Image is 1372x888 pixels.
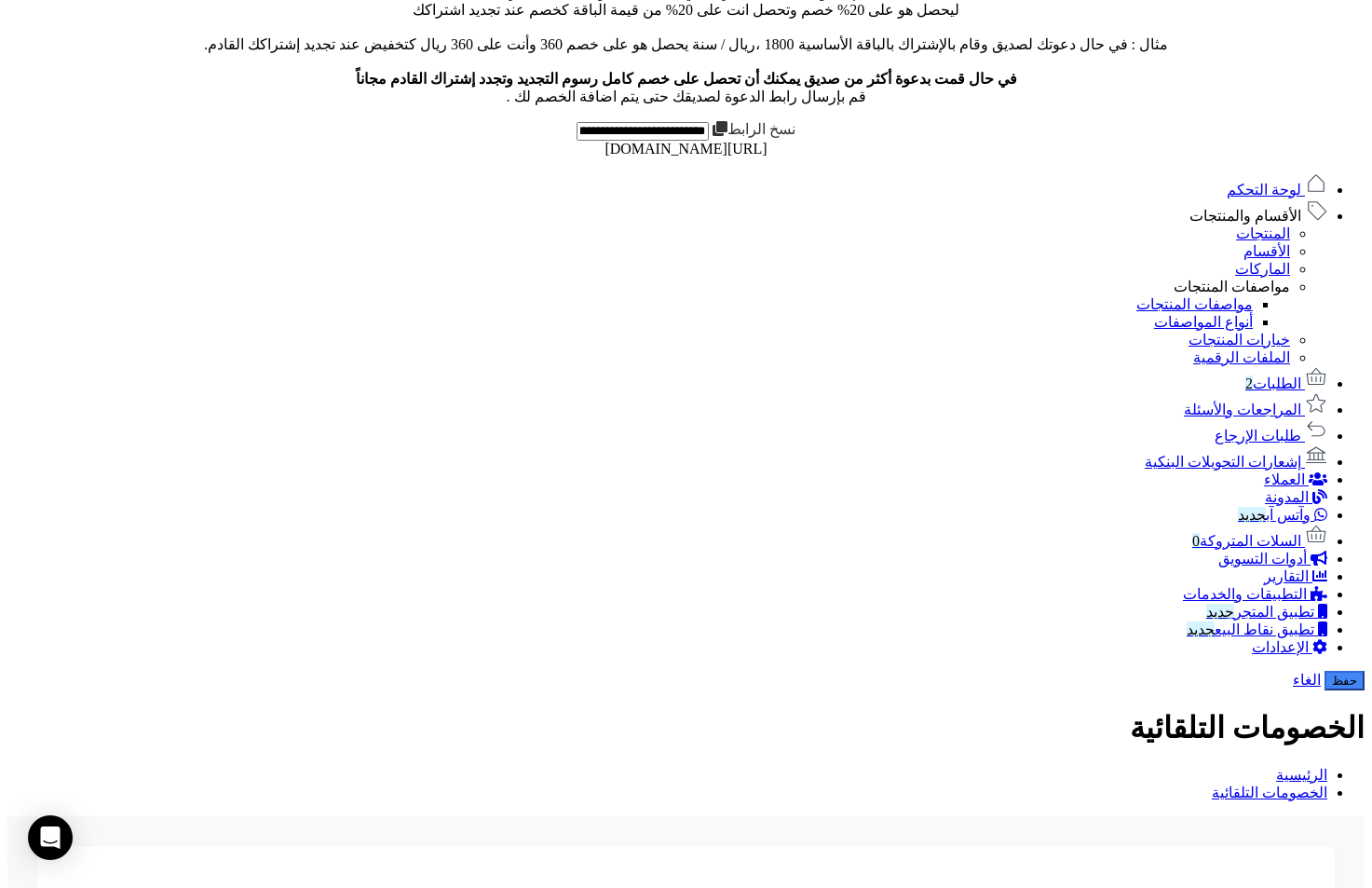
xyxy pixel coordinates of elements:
[1189,208,1301,224] span: الأقسام والمنتجات
[1252,639,1309,655] span: الإعدادات
[1245,376,1327,391] a: الطلبات2
[1324,671,1365,690] button: حفظ
[1206,604,1327,620] a: تطبيق المتجرجديد
[1145,454,1301,470] span: إشعارات التحويلات البنكية
[1227,182,1327,198] a: لوحة التحكم
[1245,376,1253,391] span: 2
[1183,586,1307,602] span: التطبيقات والخدمات
[1193,349,1290,365] a: الملفات الرقمية
[1235,261,1290,277] a: الماركات
[1130,711,1365,745] b: الخصومات التلقائية
[1236,225,1290,241] a: المنتجات
[1265,489,1327,505] a: المدونة
[1264,568,1309,584] span: التقارير
[1187,622,1327,637] a: تطبيق نقاط البيعجديد
[1265,489,1309,505] span: المدونة
[1243,243,1290,259] a: الأقسام
[1154,314,1253,330] a: أنواع المواصفات
[1264,568,1327,584] a: التقارير
[1136,296,1253,312] a: مواصفات المنتجات
[1184,402,1327,417] a: المراجعات والأسئلة
[1218,551,1307,567] span: أدوات التسويق
[1192,533,1327,549] a: السلات المتروكة0
[1192,533,1301,549] span: السلات المتروكة
[1238,507,1327,523] a: وآتس آبجديد
[1238,507,1311,523] span: وآتس آب
[28,815,73,860] div: Open Intercom Messenger
[1293,672,1321,688] a: الغاء
[1145,454,1327,470] a: إشعارات التحويلات البنكية
[1206,604,1314,620] span: تطبيق المتجر
[1187,622,1215,637] span: جديد
[1264,471,1327,487] a: العملاء
[1215,428,1327,444] a: طلبات الإرجاع
[1218,551,1327,567] a: أدوات التسويق
[1206,604,1234,620] span: جديد
[1184,402,1301,417] span: المراجعات والأسئلة
[1264,471,1305,487] span: العملاء
[709,121,795,137] label: نسخ الرابط
[1276,767,1327,783] a: الرئيسية
[1245,376,1301,391] span: الطلبات
[7,141,1365,157] div: [URL][DOMAIN_NAME]
[1189,332,1290,348] a: خيارات المنتجات
[1174,279,1290,294] a: مواصفات المنتجات
[1252,639,1327,655] a: الإعدادات
[1192,533,1200,549] span: 0
[1183,586,1327,602] a: التطبيقات والخدمات
[1238,507,1266,523] span: جديد
[356,71,1017,87] b: في حال قمت بدعوة أكثر من صديق يمكنك أن تحصل على خصم كامل رسوم التجديد وتجدد إشتراك القادم مجاناً
[1215,428,1301,444] span: طلبات الإرجاع
[1227,182,1301,198] span: لوحة التحكم
[1187,622,1314,637] span: تطبيق نقاط البيع
[1212,785,1327,800] a: الخصومات التلقائية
